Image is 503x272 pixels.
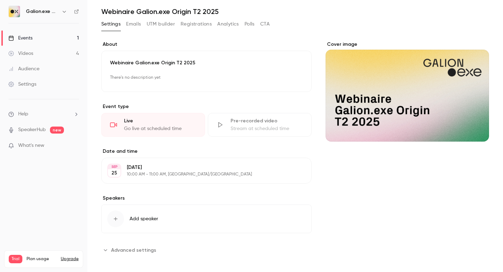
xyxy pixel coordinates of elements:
div: Pre-recorded videoStream at scheduled time [208,113,312,137]
span: Trial [9,255,22,263]
label: Cover image [326,41,489,48]
button: Advanced settings [101,244,160,256]
button: Polls [245,19,255,30]
label: About [101,41,312,48]
section: Advanced settings [101,244,312,256]
div: Live [124,117,196,124]
h6: Galion.exe Workshops [26,8,59,15]
button: Settings [101,19,121,30]
button: Add speaker [101,205,312,233]
iframe: Noticeable Trigger [71,143,79,149]
section: Cover image [326,41,489,142]
button: Emails [126,19,141,30]
div: Stream at scheduled time [231,125,303,132]
span: What's new [18,142,44,149]
p: There's no description yet [110,72,303,83]
p: 10:00 AM - 11:00 AM, [GEOGRAPHIC_DATA]/[GEOGRAPHIC_DATA] [127,172,275,177]
span: new [50,127,64,134]
div: LiveGo live at scheduled time [101,113,205,137]
p: Webinaire Galion.exe Origin T2 2025 [110,59,303,66]
button: CTA [260,19,270,30]
button: Registrations [181,19,212,30]
button: UTM builder [147,19,175,30]
span: Help [18,110,28,118]
div: Settings [8,81,36,88]
img: Galion.exe Workshops [9,6,20,17]
button: Upgrade [61,256,79,262]
a: SpeakerHub [18,126,46,134]
div: Pre-recorded video [231,117,303,124]
button: Analytics [217,19,239,30]
div: Videos [8,50,33,57]
div: Go live at scheduled time [124,125,196,132]
span: Advanced settings [111,246,156,254]
span: Add speaker [130,215,158,222]
li: help-dropdown-opener [8,110,79,118]
label: Date and time [101,148,312,155]
p: [DATE] [127,164,275,171]
h1: Webinaire Galion.exe Origin T2 2025 [101,7,489,16]
div: Audience [8,65,39,72]
label: Speakers [101,195,312,202]
p: 25 [111,170,117,177]
div: Events [8,35,32,42]
div: SEP [108,164,121,169]
span: Plan usage [27,256,57,262]
p: Event type [101,103,312,110]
